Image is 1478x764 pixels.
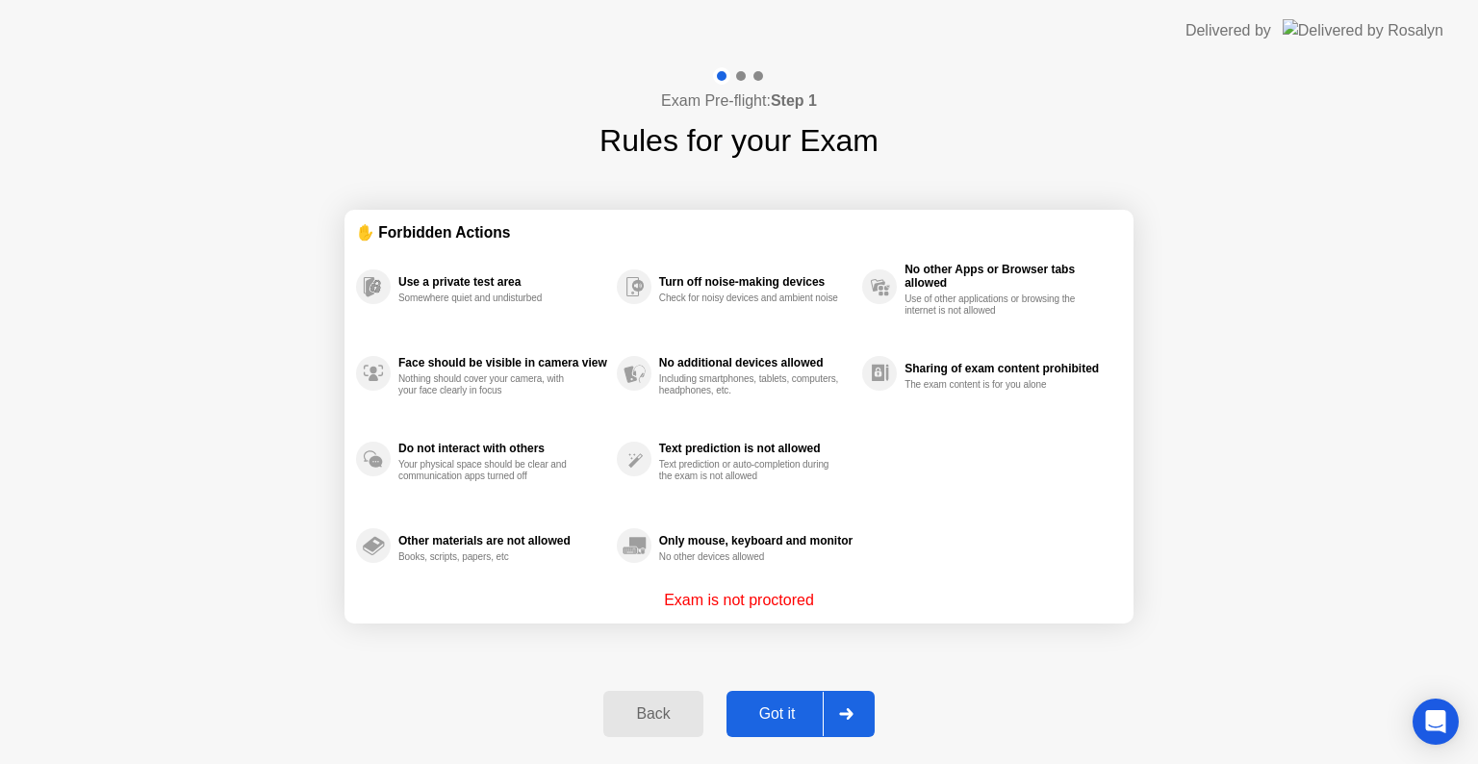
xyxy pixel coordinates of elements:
div: Back [609,705,697,723]
h1: Rules for your Exam [599,117,879,164]
div: Check for noisy devices and ambient noise [659,293,841,304]
div: Including smartphones, tablets, computers, headphones, etc. [659,373,841,396]
div: No other Apps or Browser tabs allowed [905,263,1112,290]
div: Sharing of exam content prohibited [905,362,1112,375]
div: Other materials are not allowed [398,534,607,548]
div: Text prediction is not allowed [659,442,853,455]
div: Use of other applications or browsing the internet is not allowed [905,293,1086,317]
h4: Exam Pre-flight: [661,89,817,113]
button: Got it [726,691,875,737]
div: Nothing should cover your camera, with your face clearly in focus [398,373,580,396]
div: Use a private test area [398,275,607,289]
div: Face should be visible in camera view [398,356,607,369]
div: Somewhere quiet and undisturbed [398,293,580,304]
img: Delivered by Rosalyn [1283,19,1443,41]
b: Step 1 [771,92,817,109]
div: Open Intercom Messenger [1413,699,1459,745]
div: Only mouse, keyboard and monitor [659,534,853,548]
div: Delivered by [1185,19,1271,42]
div: Your physical space should be clear and communication apps turned off [398,459,580,482]
div: No other devices allowed [659,551,841,563]
div: No additional devices allowed [659,356,853,369]
button: Back [603,691,702,737]
div: Got it [732,705,823,723]
div: The exam content is for you alone [905,379,1086,391]
div: Do not interact with others [398,442,607,455]
div: Books, scripts, papers, etc [398,551,580,563]
div: ✋ Forbidden Actions [356,221,1122,243]
p: Exam is not proctored [664,589,814,612]
div: Turn off noise-making devices [659,275,853,289]
div: Text prediction or auto-completion during the exam is not allowed [659,459,841,482]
